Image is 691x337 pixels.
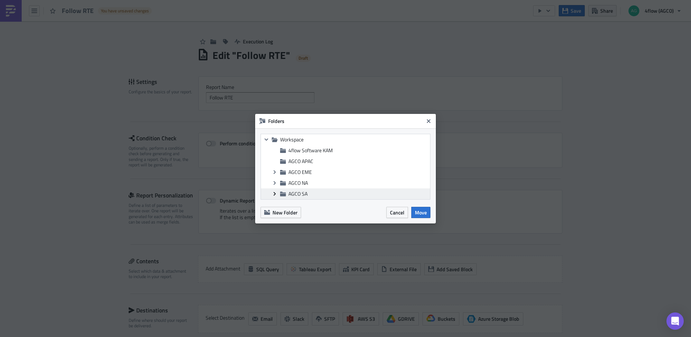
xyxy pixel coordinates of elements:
span: AGCO APAC [288,157,313,165]
span: New Folder [272,209,297,216]
div: Open Intercom Messenger [666,312,684,330]
span: AGCO SA [288,190,308,197]
span: Cancel [390,209,404,216]
span: AGCO NA [288,179,308,187]
button: Move [411,207,430,218]
span: AGCO EME [288,168,312,176]
button: Close [423,116,434,127]
button: New Folder [261,207,301,218]
span: 4flow Software KAM [288,146,333,154]
span: Workspace [280,136,428,143]
button: Cancel [386,207,408,218]
span: Move [415,209,427,216]
h6: Folders [268,118,424,124]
